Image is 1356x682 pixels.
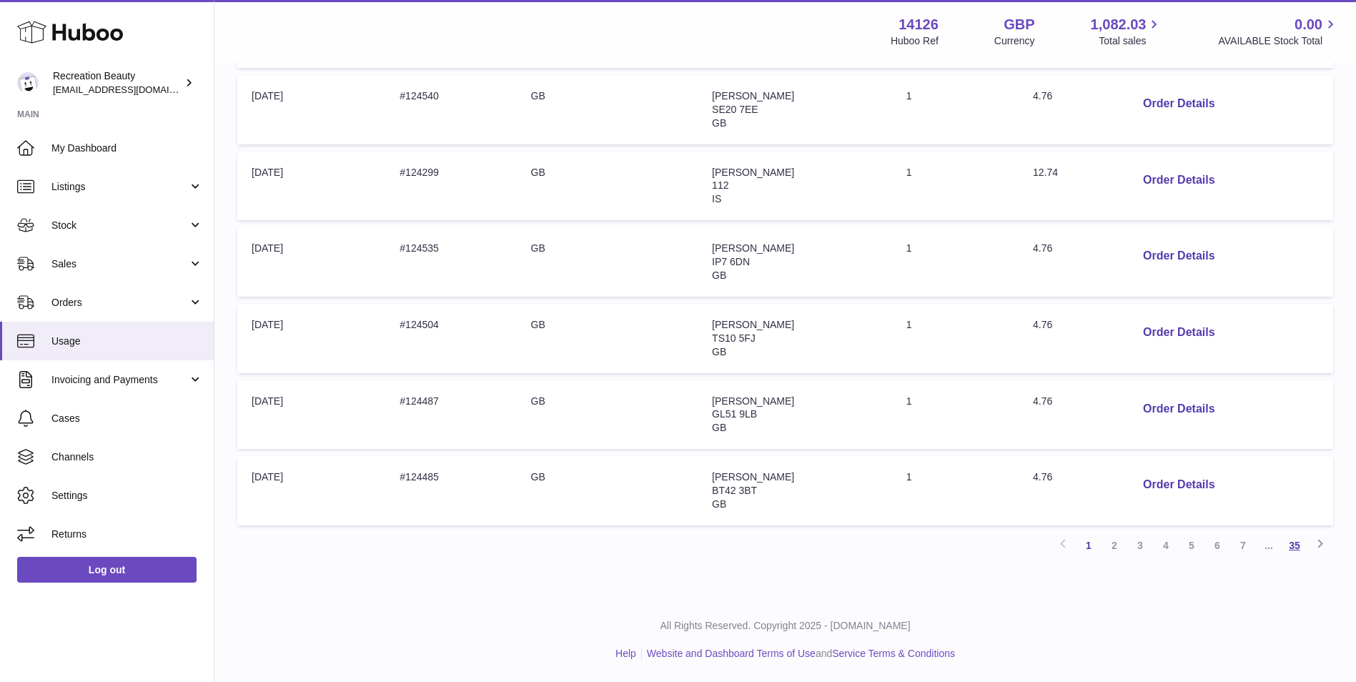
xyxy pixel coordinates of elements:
span: 0.00 [1295,15,1322,34]
span: BT42 3BT [712,485,757,496]
td: 1 [892,227,1019,297]
div: Currency [994,34,1035,48]
span: 4.76 [1033,319,1052,330]
li: and [642,647,955,661]
td: [DATE] [237,227,385,297]
span: [PERSON_NAME] [712,395,794,407]
a: 4 [1153,533,1179,558]
button: Order Details [1132,318,1226,347]
button: Order Details [1132,470,1226,500]
span: Settings [51,489,203,503]
a: 0.00 AVAILABLE Stock Total [1218,15,1339,48]
div: Recreation Beauty [53,69,182,97]
span: GB [712,117,726,129]
a: Log out [17,557,197,583]
td: GB [517,456,698,525]
span: GB [712,270,726,281]
a: 35 [1282,533,1307,558]
span: Returns [51,528,203,541]
button: Order Details [1132,395,1226,424]
td: GB [517,152,698,221]
span: [PERSON_NAME] [712,319,794,330]
span: GB [712,346,726,357]
span: Orders [51,296,188,310]
span: GB [712,498,726,510]
button: Order Details [1132,89,1226,119]
span: SE20 7EE [712,104,758,115]
span: IP7 6DN [712,256,750,267]
span: 12.74 [1033,167,1058,178]
td: #124299 [385,152,516,221]
td: #124487 [385,380,516,450]
span: Channels [51,450,203,464]
span: Listings [51,180,188,194]
td: [DATE] [237,75,385,144]
button: Order Details [1132,242,1226,271]
span: [PERSON_NAME] [712,167,794,178]
div: Huboo Ref [891,34,939,48]
span: Invoicing and Payments [51,373,188,387]
a: Help [615,648,636,659]
a: 1,082.03 Total sales [1091,15,1163,48]
p: All Rights Reserved. Copyright 2025 - [DOMAIN_NAME] [226,619,1345,633]
span: GL51 9LB [712,408,757,420]
a: 6 [1204,533,1230,558]
span: ... [1256,533,1282,558]
a: 5 [1179,533,1204,558]
span: [PERSON_NAME] [712,242,794,254]
span: Stock [51,219,188,232]
span: [PERSON_NAME] [712,90,794,102]
span: 4.76 [1033,395,1052,407]
td: GB [517,75,698,144]
td: #124485 [385,456,516,525]
span: My Dashboard [51,142,203,155]
strong: GBP [1004,15,1034,34]
td: #124535 [385,227,516,297]
a: 1 [1076,533,1102,558]
a: Service Terms & Conditions [832,648,955,659]
a: 3 [1127,533,1153,558]
img: internalAdmin-14126@internal.huboo.com [17,72,39,94]
strong: 14126 [899,15,939,34]
span: GB [712,422,726,433]
span: 4.76 [1033,90,1052,102]
span: [EMAIL_ADDRESS][DOMAIN_NAME] [53,84,210,95]
span: Sales [51,257,188,271]
td: #124540 [385,75,516,144]
span: IS [712,193,721,204]
span: TS10 5FJ [712,332,756,344]
td: [DATE] [237,380,385,450]
a: 7 [1230,533,1256,558]
td: 1 [892,456,1019,525]
button: Order Details [1132,166,1226,195]
a: Website and Dashboard Terms of Use [647,648,816,659]
td: 1 [892,152,1019,221]
span: 112 [712,179,728,191]
td: #124504 [385,304,516,373]
td: GB [517,380,698,450]
a: 2 [1102,533,1127,558]
td: GB [517,227,698,297]
span: 1,082.03 [1091,15,1147,34]
span: Total sales [1099,34,1162,48]
td: 1 [892,304,1019,373]
td: 1 [892,380,1019,450]
td: [DATE] [237,304,385,373]
span: Usage [51,335,203,348]
span: AVAILABLE Stock Total [1218,34,1339,48]
td: [DATE] [237,152,385,221]
td: 1 [892,75,1019,144]
td: GB [517,304,698,373]
span: 4.76 [1033,471,1052,483]
span: 4.76 [1033,242,1052,254]
td: [DATE] [237,456,385,525]
span: Cases [51,412,203,425]
span: [PERSON_NAME] [712,471,794,483]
